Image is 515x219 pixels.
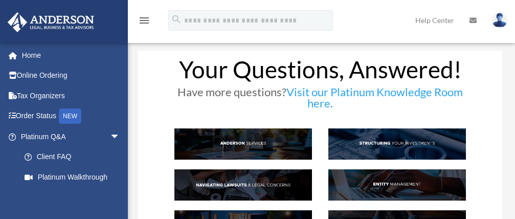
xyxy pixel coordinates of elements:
a: Client FAQ [14,147,130,167]
div: NEW [59,108,81,124]
h1: Your Questions, Answered! [174,58,466,86]
img: User Pic [492,13,507,28]
a: Visit our Platinum Knowledge Room here. [286,85,463,115]
span: arrow_drop_down [110,126,130,147]
a: menu [138,18,150,27]
img: StructInv_hdr [328,128,466,160]
a: Home [7,45,136,65]
a: Tax Organizers [7,85,136,106]
img: NavLaw_hdr [174,169,312,201]
a: Online Ordering [7,65,136,86]
img: Anderson Advisors Platinum Portal [5,12,97,32]
img: EntManag_hdr [328,169,466,201]
h3: Have more questions? [174,86,466,114]
i: search [171,14,182,25]
img: AndServ_hdr [174,128,312,160]
a: Platinum Walkthrough [14,167,136,187]
a: Platinum Q&Aarrow_drop_down [7,126,136,147]
a: Order StatusNEW [7,106,136,127]
i: menu [138,14,150,27]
